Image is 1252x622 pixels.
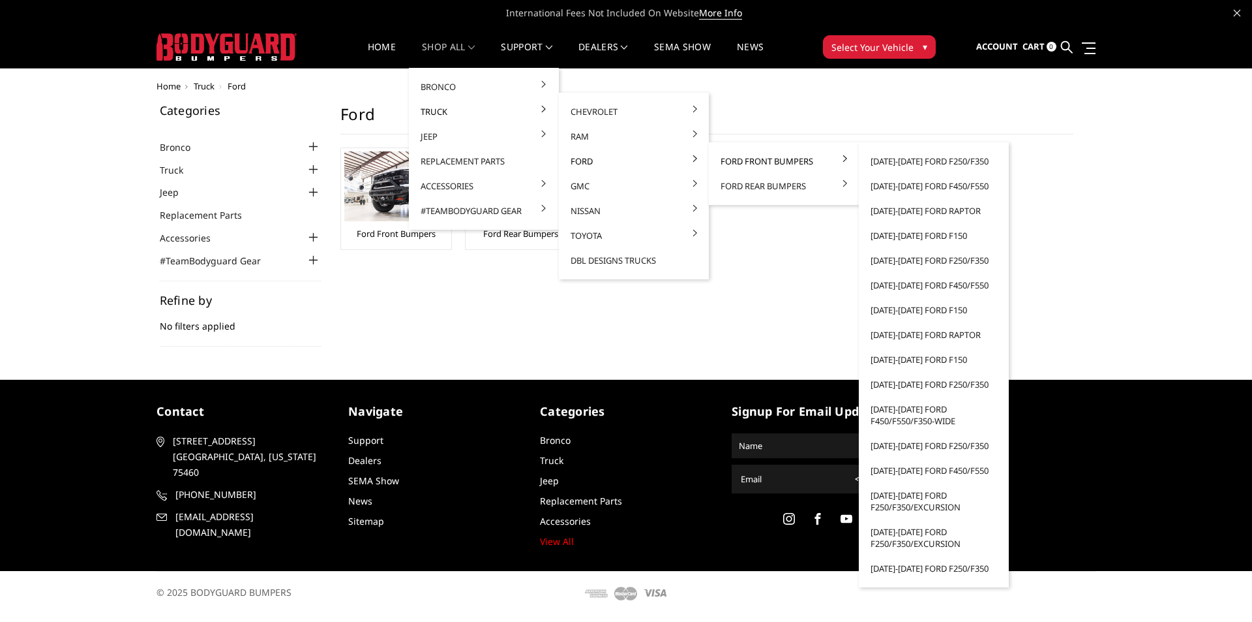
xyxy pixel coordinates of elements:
[160,185,195,199] a: Jeep
[414,74,554,99] a: Bronco
[368,42,396,68] a: Home
[654,42,711,68] a: SEMA Show
[228,80,246,92] span: Ford
[864,433,1004,458] a: [DATE]-[DATE] Ford F250/F350
[564,198,704,223] a: Nissan
[422,42,475,68] a: shop all
[414,149,554,174] a: Replacement Parts
[564,248,704,273] a: DBL Designs Trucks
[732,403,904,420] h5: signup for email updates
[540,454,563,467] a: Truck
[923,40,927,54] span: ▾
[175,487,327,503] span: [PHONE_NUMBER]
[348,454,381,467] a: Dealers
[564,149,704,174] a: Ford
[160,254,277,268] a: #TeamBodyguard Gear
[156,80,181,92] a: Home
[737,42,764,68] a: News
[864,520,1004,556] a: [DATE]-[DATE] Ford F250/F350/Excursion
[348,495,372,507] a: News
[714,174,854,198] a: Ford Rear Bumpers
[864,372,1004,397] a: [DATE]-[DATE] Ford F250/F350
[864,458,1004,483] a: [DATE]-[DATE] Ford F450/F550
[864,298,1004,322] a: [DATE]-[DATE] Ford F150
[348,515,384,527] a: Sitemap
[414,174,554,198] a: Accessories
[540,434,571,446] a: Bronco
[1022,29,1056,65] a: Cart 0
[1022,40,1045,52] span: Cart
[160,231,227,245] a: Accessories
[831,40,914,54] span: Select Your Vehicle
[501,42,552,68] a: Support
[864,397,1004,433] a: [DATE]-[DATE] Ford F450/F550/F350-wide
[864,248,1004,273] a: [DATE]-[DATE] Ford F250/F350
[414,198,554,223] a: #TeamBodyguard Gear
[564,174,704,198] a: GMC
[483,228,558,240] a: Ford Rear Bumpers
[864,273,1004,298] a: [DATE]-[DATE] Ford F450/F550
[340,104,1073,134] h1: Ford
[348,403,520,420] h5: Navigate
[1187,559,1252,622] iframe: Chat Widget
[864,556,1004,581] a: [DATE]-[DATE] Ford F250/F350
[564,124,704,149] a: Ram
[540,515,591,527] a: Accessories
[734,435,902,456] input: Name
[160,208,258,222] a: Replacement Parts
[864,198,1004,223] a: [DATE]-[DATE] Ford Raptor
[160,294,321,347] div: No filters applied
[175,509,327,540] span: [EMAIL_ADDRESS][DOMAIN_NAME]
[864,174,1004,198] a: [DATE]-[DATE] Ford F450/F550
[1047,42,1056,52] span: 0
[864,223,1004,248] a: [DATE]-[DATE] Ford F150
[348,434,383,446] a: Support
[864,149,1004,174] a: [DATE]-[DATE] Ford F250/F350
[564,223,704,248] a: Toyota
[564,99,704,124] a: Chevrolet
[414,99,554,124] a: Truck
[160,294,321,306] h5: Refine by
[540,535,574,548] a: View All
[156,509,329,540] a: [EMAIL_ADDRESS][DOMAIN_NAME]
[864,347,1004,372] a: [DATE]-[DATE] Ford F150
[156,586,291,599] span: © 2025 BODYGUARD BUMPERS
[714,149,854,174] a: Ford Front Bumpers
[976,40,1018,52] span: Account
[540,495,622,507] a: Replacement Parts
[864,322,1004,347] a: [DATE]-[DATE] Ford Raptor
[864,483,1004,520] a: [DATE]-[DATE] Ford F250/F350/Excursion
[348,474,399,487] a: SEMA Show
[540,403,712,420] h5: Categories
[578,42,628,68] a: Dealers
[357,228,436,240] a: Ford Front Bumpers
[414,124,554,149] a: Jeep
[156,33,297,61] img: BODYGUARD BUMPERS
[160,140,207,154] a: Bronco
[156,403,329,420] h5: contact
[540,474,559,487] a: Jeep
[156,487,329,503] a: [PHONE_NUMBER]
[976,29,1018,65] a: Account
[699,7,742,20] a: More Info
[194,80,215,92] a: Truck
[736,469,849,490] input: Email
[160,163,200,177] a: Truck
[173,433,324,480] span: [STREET_ADDRESS] [GEOGRAPHIC_DATA], [US_STATE] 75460
[823,35,936,59] button: Select Your Vehicle
[160,104,321,116] h5: Categories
